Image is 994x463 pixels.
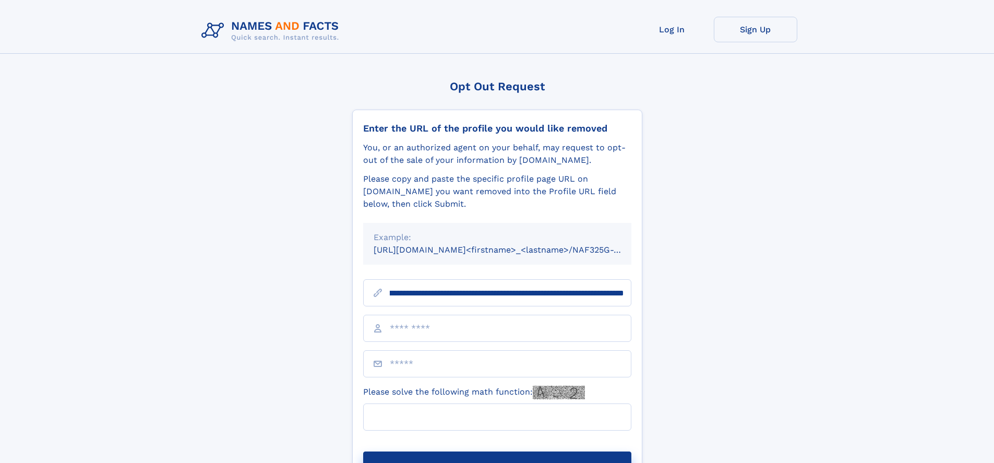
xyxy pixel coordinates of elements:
[363,141,631,167] div: You, or an authorized agent on your behalf, may request to opt-out of the sale of your informatio...
[197,17,348,45] img: Logo Names and Facts
[630,17,714,42] a: Log In
[374,231,621,244] div: Example:
[352,80,642,93] div: Opt Out Request
[363,173,631,210] div: Please copy and paste the specific profile page URL on [DOMAIN_NAME] you want removed into the Pr...
[714,17,797,42] a: Sign Up
[363,386,585,399] label: Please solve the following math function:
[363,123,631,134] div: Enter the URL of the profile you would like removed
[374,245,651,255] small: [URL][DOMAIN_NAME]<firstname>_<lastname>/NAF325G-xxxxxxxx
